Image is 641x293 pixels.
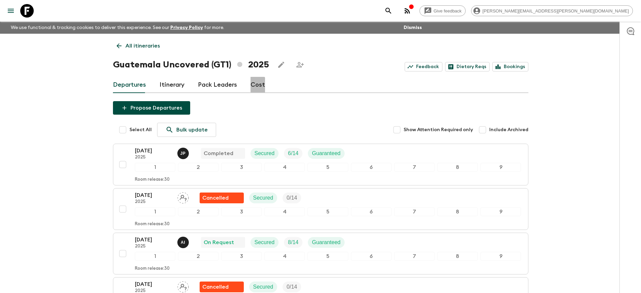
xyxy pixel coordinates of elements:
div: Flash Pack cancellation [200,193,244,203]
span: Julio Posadas [177,150,190,155]
div: Secured [249,193,278,203]
div: 5 [308,252,348,261]
p: Secured [253,194,273,202]
span: Assign pack leader [177,283,189,289]
p: [DATE] [135,236,172,244]
div: 1 [135,252,175,261]
div: 2 [178,252,218,261]
p: 2025 [135,199,172,205]
div: 4 [264,163,305,172]
span: Give feedback [430,8,465,13]
span: Share this itinerary [293,58,307,71]
button: Edit this itinerary [274,58,288,71]
button: menu [4,4,18,18]
div: Secured [249,282,278,292]
span: Select All [129,126,152,133]
div: 5 [308,207,348,216]
div: 9 [480,163,521,172]
a: Itinerary [159,77,184,93]
p: Room release: 30 [135,266,170,271]
button: [DATE]2025Julio PosadasCompletedSecuredTrip FillGuaranteed123456789Room release:30 [113,144,528,185]
div: 7 [394,163,435,172]
div: 2 [178,163,218,172]
button: [DATE]2025Assign pack leaderFlash Pack cancellationSecuredTrip Fill123456789Room release:30 [113,188,528,230]
p: 0 / 14 [287,283,297,291]
div: [PERSON_NAME][EMAIL_ADDRESS][PERSON_NAME][DOMAIN_NAME] [471,5,633,16]
a: Bookings [492,62,528,71]
a: Departures [113,77,146,93]
span: [PERSON_NAME][EMAIL_ADDRESS][PERSON_NAME][DOMAIN_NAME] [479,8,633,13]
div: 3 [221,163,262,172]
div: 8 [437,207,478,216]
div: 6 [351,252,391,261]
p: We use functional & tracking cookies to deliver this experience. See our for more. [8,22,227,34]
div: Trip Fill [283,193,301,203]
div: Trip Fill [284,148,302,159]
p: Cancelled [202,194,229,202]
a: Pack Leaders [198,77,237,93]
p: Completed [204,149,233,157]
button: [DATE]2025Alvaro IxtetelaOn RequestSecuredTrip FillGuaranteed123456789Room release:30 [113,233,528,274]
button: Dismiss [402,23,424,32]
span: Assign pack leader [177,194,189,200]
a: All itineraries [113,39,164,53]
p: 2025 [135,155,172,160]
div: 5 [308,163,348,172]
p: Room release: 30 [135,222,170,227]
h1: Guatemala Uncovered (GT1) 2025 [113,58,269,71]
div: 4 [264,207,305,216]
a: Bulk update [157,123,216,137]
p: Secured [253,283,273,291]
span: Alvaro Ixtetela [177,239,190,244]
p: All itineraries [125,42,160,50]
div: 2 [178,207,218,216]
p: Secured [255,149,275,157]
p: [DATE] [135,147,172,155]
p: On Request [204,238,234,246]
p: Secured [255,238,275,246]
p: Guaranteed [312,238,341,246]
p: 2025 [135,244,172,249]
a: Give feedback [419,5,466,16]
a: Dietary Reqs [445,62,490,71]
button: search adventures [382,4,395,18]
div: 9 [480,207,521,216]
div: Secured [251,148,279,159]
a: Cost [251,77,265,93]
div: Trip Fill [283,282,301,292]
div: 6 [351,207,391,216]
div: 7 [394,207,435,216]
span: Show Attention Required only [404,126,473,133]
a: Privacy Policy [170,25,203,30]
p: 6 / 14 [288,149,298,157]
div: Flash Pack cancellation [200,282,244,292]
button: Propose Departures [113,101,190,115]
div: 8 [437,163,478,172]
div: 3 [221,252,262,261]
p: 0 / 14 [287,194,297,202]
p: A I [181,240,185,245]
div: 9 [480,252,521,261]
a: Feedback [405,62,442,71]
div: 3 [221,207,262,216]
p: [DATE] [135,280,172,288]
div: Trip Fill [284,237,302,248]
span: Include Archived [489,126,528,133]
p: Room release: 30 [135,177,170,182]
p: Guaranteed [312,149,341,157]
div: 6 [351,163,391,172]
div: 1 [135,207,175,216]
button: AI [177,237,190,248]
p: 8 / 14 [288,238,298,246]
div: 7 [394,252,435,261]
div: 1 [135,163,175,172]
p: Bulk update [176,126,208,134]
div: Secured [251,237,279,248]
p: Cancelled [202,283,229,291]
div: 8 [437,252,478,261]
div: 4 [264,252,305,261]
p: [DATE] [135,191,172,199]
